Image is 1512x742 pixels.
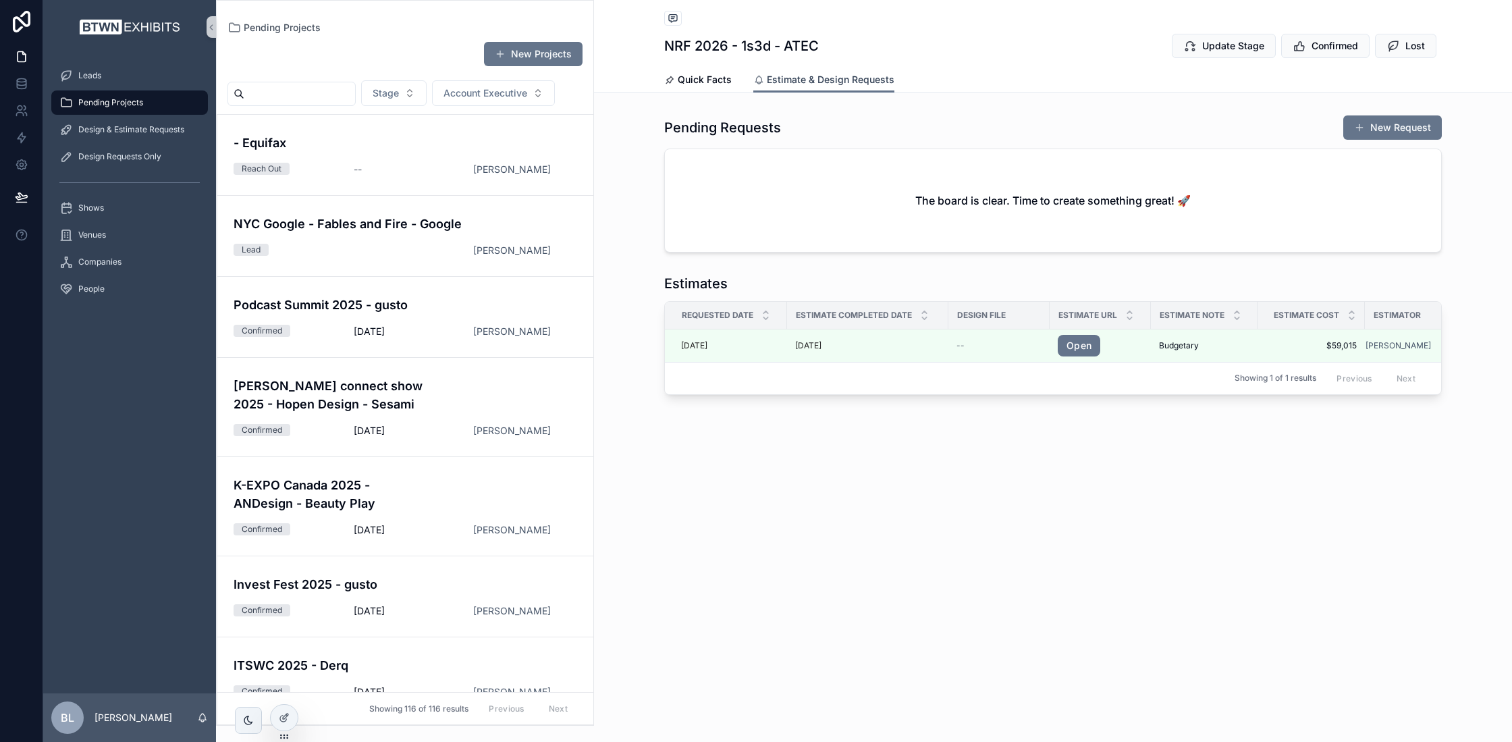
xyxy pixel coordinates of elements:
div: Confirmed [242,523,282,535]
img: App logo [76,16,183,38]
p: [PERSON_NAME] [94,711,172,724]
div: Confirmed [242,685,282,697]
div: Lead [242,244,261,256]
span: Estimator [1374,310,1421,321]
span: Confirmed [1312,39,1358,53]
span: Stage [373,86,399,100]
a: [PERSON_NAME] [1366,340,1431,351]
a: Pending Projects [51,90,208,115]
button: Select Button [361,80,427,106]
a: [PERSON_NAME] [473,325,551,338]
a: K-EXPO Canada 2025 - ANDesign - Beauty PlayConfirmed[DATE][PERSON_NAME] [217,456,593,556]
a: [PERSON_NAME] [473,523,551,537]
a: [PERSON_NAME] [473,685,551,699]
span: Quick Facts [678,73,732,86]
a: [PERSON_NAME] [473,163,551,176]
span: [DATE] [354,325,458,338]
span: Estimate Note [1160,310,1224,321]
span: Pending Projects [244,21,321,34]
a: Open [1058,335,1100,356]
div: scrollable content [43,54,216,319]
a: Pending Projects [227,21,321,34]
a: $59,015 [1266,340,1357,351]
span: Estimate URL [1058,310,1117,321]
p: [DATE] [681,340,707,351]
a: [PERSON_NAME] [473,424,551,438]
span: Leads [78,70,101,81]
span: Estimate & Design Requests [767,73,894,86]
a: ITSWC 2025 - DerqConfirmed[DATE][PERSON_NAME] [217,637,593,718]
a: Leads [51,63,208,88]
h4: Podcast Summit 2025 - gusto [234,296,487,314]
span: Showing 116 of 116 results [369,704,468,714]
h4: [PERSON_NAME] connect show 2025 - Hopen Design - Sesami [234,377,487,413]
div: Confirmed [242,604,282,616]
span: Budgetary [1159,340,1199,351]
a: [PERSON_NAME] [473,604,551,618]
a: [PERSON_NAME] [1366,340,1457,351]
a: - EquifaxReach Out--[PERSON_NAME] [217,115,593,195]
span: [DATE] [354,685,458,699]
button: New Request [1343,115,1442,140]
h1: NRF 2026 - 1s3d - ATEC [664,36,819,55]
span: [DATE] [354,424,458,438]
span: [DATE] [354,523,458,537]
h4: NYC Google - Fables and Fire - Google [234,215,487,233]
span: Pending Projects [78,97,143,108]
span: Venues [78,230,106,240]
div: Confirmed [242,424,282,436]
div: Confirmed [242,325,282,337]
h1: Estimates [664,274,728,293]
a: Quick Facts [664,68,732,95]
span: [DATE] [354,604,458,618]
a: [PERSON_NAME] [473,244,551,257]
h4: Invest Fest 2025 - gusto [234,575,487,593]
span: Showing 1 of 1 results [1235,373,1316,383]
span: People [78,284,105,294]
span: Design File [957,310,1006,321]
span: Requested Date [682,310,753,321]
button: Confirmed [1281,34,1370,58]
a: Companies [51,250,208,274]
a: Open [1058,335,1143,356]
span: Shows [78,203,104,213]
a: Design Requests Only [51,144,208,169]
a: Budgetary [1159,340,1249,351]
a: [DATE] [681,340,779,351]
span: Estimate Completed Date [796,310,912,321]
button: Lost [1375,34,1436,58]
button: Select Button [432,80,555,106]
p: [DATE] [795,340,821,351]
a: Estimate & Design Requests [753,68,894,93]
span: Estimate Cost [1274,310,1339,321]
a: Podcast Summit 2025 - gustoConfirmed[DATE][PERSON_NAME] [217,276,593,357]
button: New Projects [484,42,583,66]
a: Invest Fest 2025 - gustoConfirmed[DATE][PERSON_NAME] [217,556,593,637]
div: Reach Out [242,163,281,175]
h4: ITSWC 2025 - Derq [234,656,487,674]
a: [DATE] [795,340,940,351]
span: Companies [78,257,122,267]
span: Update Stage [1202,39,1264,53]
span: -- [956,340,965,351]
h4: - Equifax [234,134,487,152]
span: Design & Estimate Requests [78,124,184,135]
span: Lost [1405,39,1425,53]
a: People [51,277,208,301]
span: Account Executive [443,86,527,100]
h2: The board is clear. Time to create something great! 🚀 [915,192,1191,209]
a: Design & Estimate Requests [51,117,208,142]
h1: Pending Requests [664,118,781,137]
span: -- [354,163,362,176]
a: Venues [51,223,208,247]
a: NYC Google - Fables and Fire - GoogleLead[PERSON_NAME] [217,195,593,276]
a: Shows [51,196,208,220]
